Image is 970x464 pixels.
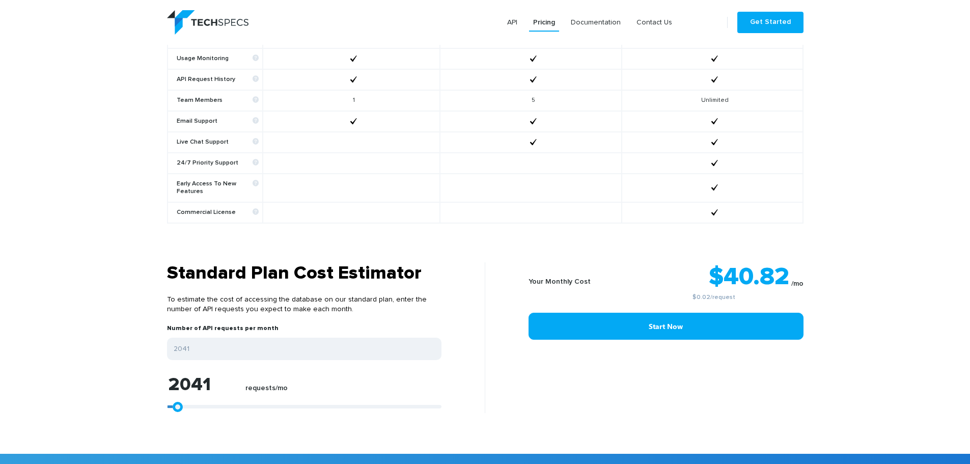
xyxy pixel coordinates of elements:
[167,10,248,35] img: logo
[709,265,789,289] strong: $40.82
[737,12,803,33] a: Get Started
[625,294,803,301] small: /request
[567,13,625,32] a: Documentation
[167,262,441,285] h3: Standard Plan Cost Estimator
[177,118,259,125] b: Email Support
[177,76,259,84] b: API Request History
[529,313,803,340] a: Start Now
[529,278,591,285] b: Your Monthly Cost
[177,159,259,167] b: 24/7 Priority Support
[177,139,259,146] b: Live Chat Support
[622,90,802,111] td: Unlimited
[791,280,803,287] sub: /mo
[177,209,259,216] b: Commercial License
[167,324,279,338] label: Number of API requests per month
[529,13,559,32] a: Pricing
[632,13,676,32] a: Contact Us
[167,338,441,360] input: Enter your expected number of API requests
[692,294,710,301] a: $0.02
[177,97,259,104] b: Team Members
[503,13,521,32] a: API
[245,384,288,398] label: requests/mo
[177,180,259,196] b: Early Access To New Features
[263,90,440,111] td: 1
[167,285,441,324] p: To estimate the cost of accessing the database on our standard plan, enter the number of API requ...
[177,55,259,63] b: Usage Monitoring
[440,90,622,111] td: 5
